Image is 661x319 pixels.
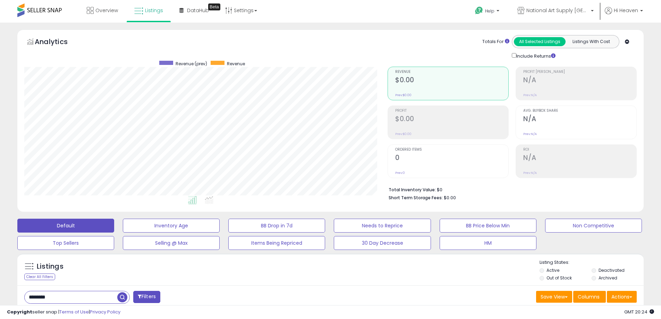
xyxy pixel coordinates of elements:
[440,219,536,233] button: BB Price Below Min
[395,76,508,85] h2: $0.00
[523,76,636,85] h2: N/A
[545,219,642,233] button: Non Competitive
[395,70,508,74] span: Revenue
[485,8,494,14] span: Help
[395,148,508,152] span: Ordered Items
[95,7,118,14] span: Overview
[395,154,508,163] h2: 0
[228,236,325,250] button: Items Being Repriced
[523,93,537,97] small: Prev: N/A
[334,219,431,233] button: Needs to Reprice
[334,236,431,250] button: 30 Day Decrease
[389,187,436,193] b: Total Inventory Value:
[444,194,456,201] span: $0.00
[624,309,654,315] span: 2025-09-9 20:24 GMT
[37,262,63,271] h5: Listings
[523,109,636,113] span: Avg. Buybox Share
[7,309,32,315] strong: Copyright
[35,37,81,48] h5: Analytics
[59,309,89,315] a: Terms of Use
[523,148,636,152] span: ROI
[599,275,617,281] label: Archived
[523,154,636,163] h2: N/A
[573,291,606,303] button: Columns
[145,7,163,14] span: Listings
[440,236,536,250] button: HM
[523,70,636,74] span: Profit [PERSON_NAME]
[208,3,220,10] div: Tooltip anchor
[90,309,120,315] a: Privacy Policy
[526,7,589,14] span: National Art Supply [GEOGRAPHIC_DATA]
[395,93,412,97] small: Prev: $0.00
[228,219,325,233] button: BB Drop in 7d
[395,132,412,136] small: Prev: $0.00
[389,185,632,193] li: $0
[187,7,209,14] span: DataHub
[546,267,559,273] label: Active
[123,219,220,233] button: Inventory Age
[507,52,564,60] div: Include Returns
[133,291,160,303] button: Filters
[475,6,483,15] i: Get Help
[523,115,636,124] h2: N/A
[24,274,55,280] div: Clear All Filters
[565,37,617,46] button: Listings With Cost
[395,109,508,113] span: Profit
[614,7,638,14] span: Hi Heaven
[523,132,537,136] small: Prev: N/A
[123,236,220,250] button: Selling @ Max
[546,275,572,281] label: Out of Stock
[514,37,566,46] button: All Selected Listings
[578,293,600,300] span: Columns
[523,171,537,175] small: Prev: N/A
[540,259,644,266] p: Listing States:
[7,309,120,316] div: seller snap | |
[176,61,207,67] span: Revenue (prev)
[605,7,643,23] a: Hi Heaven
[469,1,506,23] a: Help
[227,61,245,67] span: Revenue
[389,195,443,201] b: Short Term Storage Fees:
[607,291,637,303] button: Actions
[599,267,625,273] label: Deactivated
[17,236,114,250] button: Top Sellers
[395,171,405,175] small: Prev: 0
[482,39,509,45] div: Totals For
[395,115,508,124] h2: $0.00
[17,219,114,233] button: Default
[536,291,572,303] button: Save View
